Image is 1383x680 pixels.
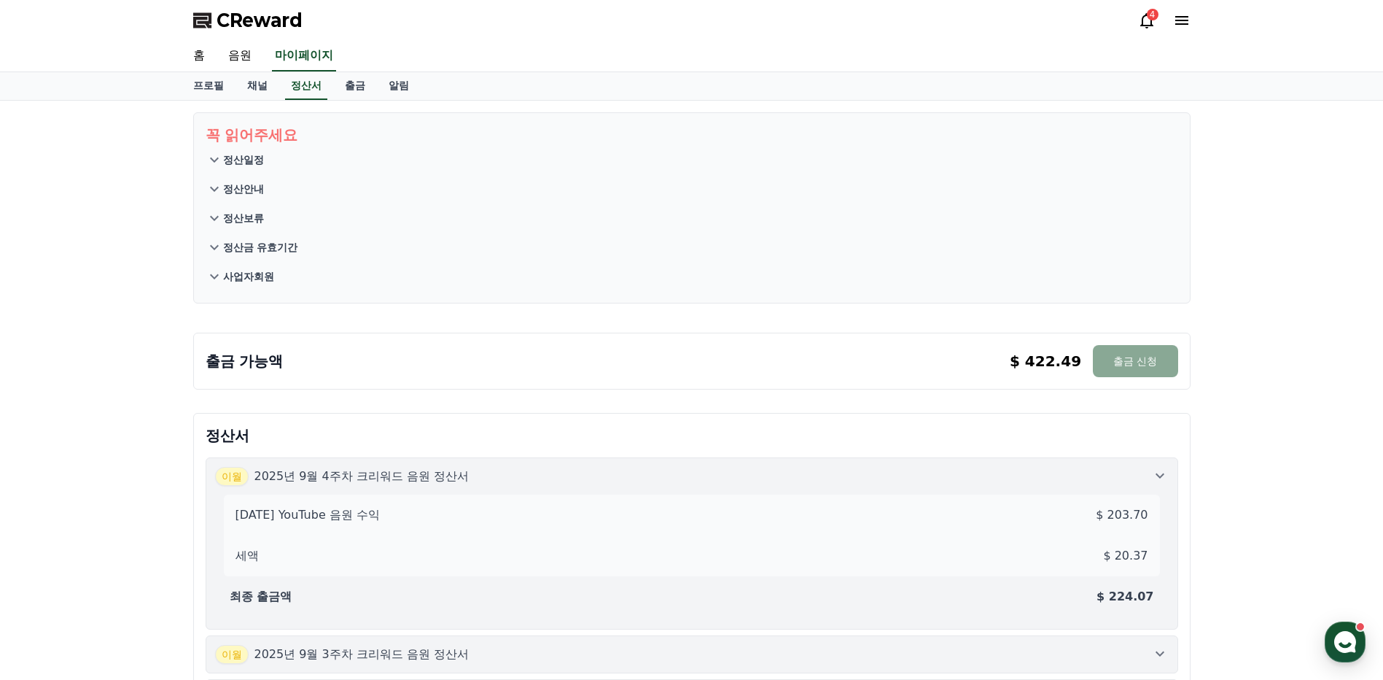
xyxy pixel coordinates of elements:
[223,211,264,225] p: 정산보류
[1096,506,1148,524] p: $ 203.70
[272,41,336,72] a: 마이페이지
[206,204,1178,233] button: 정산보류
[215,645,249,664] span: 이월
[1010,351,1081,371] p: $ 422.49
[1093,345,1177,377] button: 출금 신청
[254,468,470,485] p: 2025년 9월 4주차 크리워드 음원 정산서
[230,588,292,606] p: 최종 출금액
[235,506,380,524] p: [DATE] YouTube 음원 수익
[217,9,303,32] span: CReward
[206,262,1178,291] button: 사업자회원
[377,72,421,100] a: 알림
[193,9,303,32] a: CReward
[206,351,284,371] p: 출금 가능액
[215,467,249,486] span: 이월
[206,174,1178,204] button: 정산안내
[182,72,235,100] a: 프로필
[254,646,470,663] p: 2025년 9월 3주차 크리워드 음원 정산서
[235,547,259,565] p: 세액
[223,182,264,196] p: 정산안내
[223,240,298,255] p: 정산금 유효기간
[206,457,1178,630] button: 이월 2025년 9월 4주차 크리워드 음원 정산서 [DATE] YouTube 음원 수익 $ 203.70 세액 $ 20.37 최종 출금액 $ 224.07
[223,152,264,167] p: 정산일정
[235,72,279,100] a: 채널
[206,635,1178,673] button: 이월 2025년 9월 3주차 크리워드 음원 정산서
[333,72,377,100] a: 출금
[1138,12,1156,29] a: 4
[206,233,1178,262] button: 정산금 유효기간
[206,125,1178,145] p: 꼭 읽어주세요
[206,425,1178,446] p: 정산서
[285,72,327,100] a: 정산서
[206,145,1178,174] button: 정산일정
[1147,9,1158,20] div: 4
[223,269,274,284] p: 사업자회원
[217,41,263,72] a: 음원
[182,41,217,72] a: 홈
[1096,588,1153,606] p: $ 224.07
[1103,547,1148,565] p: $ 20.37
